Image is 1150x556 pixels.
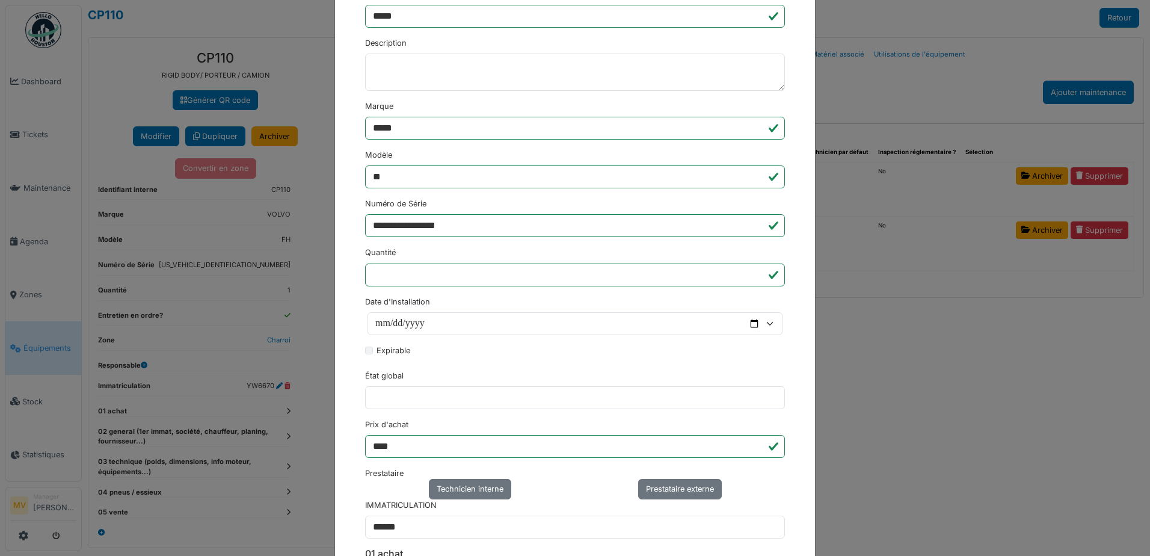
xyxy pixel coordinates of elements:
[365,100,393,112] label: Marque
[365,198,426,209] label: Numéro de Série
[365,37,407,49] label: Description
[377,346,410,355] span: translation missing: fr.amenity.expirable
[365,149,392,161] label: Modèle
[638,479,722,499] div: Prestataire externe
[365,296,430,307] label: Date d'Installation
[365,419,408,430] label: Prix d'achat
[365,247,396,258] label: Quantité
[365,499,437,511] label: IMMATRICULATION
[365,370,404,381] label: État global
[429,479,511,499] div: Technicien interne
[365,468,404,479] label: Prestataire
